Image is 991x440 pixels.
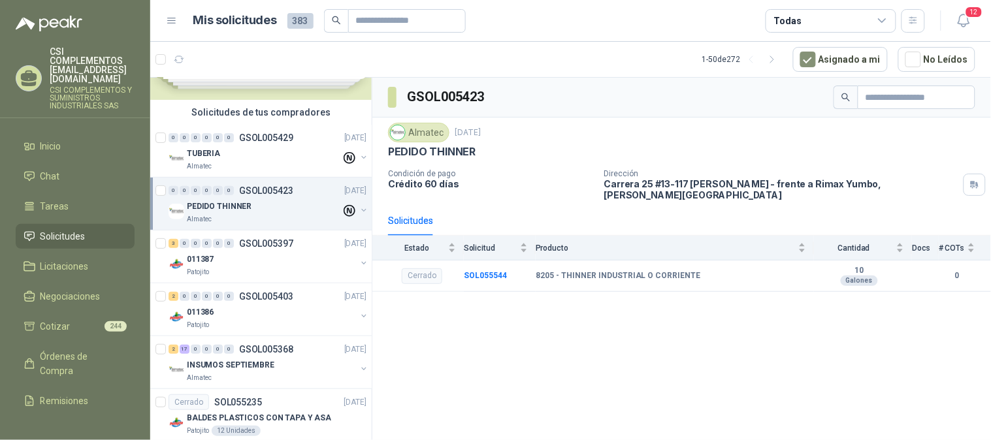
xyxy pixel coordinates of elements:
[187,214,212,225] p: Almatec
[41,229,86,244] span: Solicitudes
[16,314,135,339] a: Cotizar244
[16,134,135,159] a: Inicio
[191,133,201,142] div: 0
[41,259,89,274] span: Licitaciones
[180,133,189,142] div: 0
[213,186,223,195] div: 0
[287,13,314,29] span: 383
[224,186,234,195] div: 0
[239,186,293,195] p: GSOL005423
[169,239,178,248] div: 3
[213,239,223,248] div: 0
[187,267,209,277] p: Patojito
[702,49,783,70] div: 1 - 50 de 272
[239,239,293,248] p: GSOL005397
[814,244,894,253] span: Cantidad
[939,236,991,260] th: # COTs
[187,161,212,172] p: Almatec
[402,268,442,284] div: Cerrado
[41,394,89,408] span: Remisiones
[169,394,209,410] div: Cerrado
[239,292,293,301] p: GSOL005403
[169,415,184,431] img: Company Logo
[464,244,517,253] span: Solicitud
[239,133,293,142] p: GSOL005429
[455,127,481,139] p: [DATE]
[169,341,369,383] a: 2 17 0 0 0 0 GSOL005368[DATE] Company LogoINSUMOS SEPTIEMBREAlmatec
[191,345,201,354] div: 0
[169,289,369,330] a: 2 0 0 0 0 0 GSOL005403[DATE] Company Logo011386Patojito
[50,86,135,110] p: CSI COMPLEMENTOS Y SUMINISTROS INDUSTRIALES SAS
[191,292,201,301] div: 0
[224,239,234,248] div: 0
[793,47,888,72] button: Asignado a mi
[372,236,464,260] th: Estado
[952,9,975,33] button: 12
[16,388,135,413] a: Remisiones
[841,93,851,102] span: search
[536,244,796,253] span: Producto
[16,194,135,219] a: Tareas
[180,345,189,354] div: 17
[388,244,446,253] span: Estado
[224,345,234,354] div: 0
[41,199,69,213] span: Tareas
[224,133,234,142] div: 0
[180,239,189,248] div: 0
[202,239,212,248] div: 0
[16,16,82,31] img: Logo peakr
[939,244,965,253] span: # COTs
[464,271,507,280] a: SOL055544
[16,164,135,189] a: Chat
[193,11,277,30] h1: Mis solicitudes
[212,426,261,436] div: 12 Unidades
[604,178,958,200] p: Carrera 25 #13-117 [PERSON_NAME] - frente a Rimax Yumbo , [PERSON_NAME][GEOGRAPHIC_DATA]
[344,396,366,409] p: [DATE]
[814,236,912,260] th: Cantidad
[105,321,127,332] span: 244
[388,123,449,142] div: Almatec
[180,186,189,195] div: 0
[464,236,536,260] th: Solicitud
[187,320,209,330] p: Patojito
[169,257,184,272] img: Company Logo
[388,169,594,178] p: Condición de pago
[150,100,372,125] div: Solicitudes de tus compradores
[407,87,486,107] h3: GSOL005423
[16,224,135,249] a: Solicitudes
[169,186,178,195] div: 0
[388,145,476,159] p: PEDIDO THINNER
[912,236,939,260] th: Docs
[388,178,594,189] p: Crédito 60 días
[169,345,178,354] div: 2
[536,271,701,281] b: 8205 - THINNER INDUSTRIAL O CORRIENTE
[939,270,975,282] b: 0
[169,133,178,142] div: 0
[191,239,201,248] div: 0
[213,133,223,142] div: 0
[202,292,212,301] div: 0
[391,125,405,140] img: Company Logo
[187,426,209,436] p: Patojito
[224,292,234,301] div: 0
[898,47,975,72] button: No Leídos
[202,186,212,195] div: 0
[187,253,214,266] p: 011387
[169,236,369,277] a: 3 0 0 0 0 0 GSOL005397[DATE] Company Logo011387Patojito
[169,130,369,172] a: 0 0 0 0 0 0 GSOL005429[DATE] Company LogoTUBERIAAlmatec
[604,169,958,178] p: Dirección
[169,151,184,166] img: Company Logo
[169,183,369,225] a: 0 0 0 0 0 0 GSOL005423[DATE] Company LogoPEDIDO THINNERAlmatec
[169,204,184,219] img: Company Logo
[344,291,366,303] p: [DATE]
[774,14,802,28] div: Todas
[41,319,71,334] span: Cotizar
[332,16,341,25] span: search
[344,343,366,356] p: [DATE]
[344,185,366,197] p: [DATE]
[187,373,212,383] p: Almatec
[344,238,366,250] p: [DATE]
[187,200,252,213] p: PEDIDO THINNER
[202,345,212,354] div: 0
